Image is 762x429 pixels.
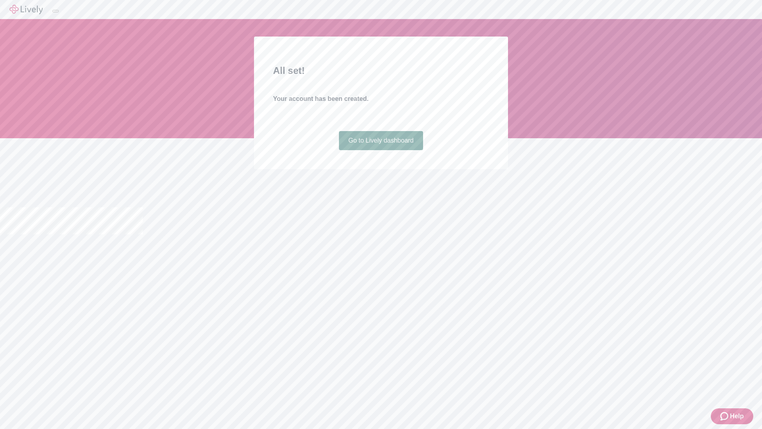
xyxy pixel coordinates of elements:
[273,94,489,104] h4: Your account has been created.
[52,10,59,12] button: Log out
[339,131,423,150] a: Go to Lively dashboard
[10,5,43,14] img: Lively
[730,412,744,421] span: Help
[720,412,730,421] svg: Zendesk support icon
[273,64,489,78] h2: All set!
[711,408,753,424] button: Zendesk support iconHelp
